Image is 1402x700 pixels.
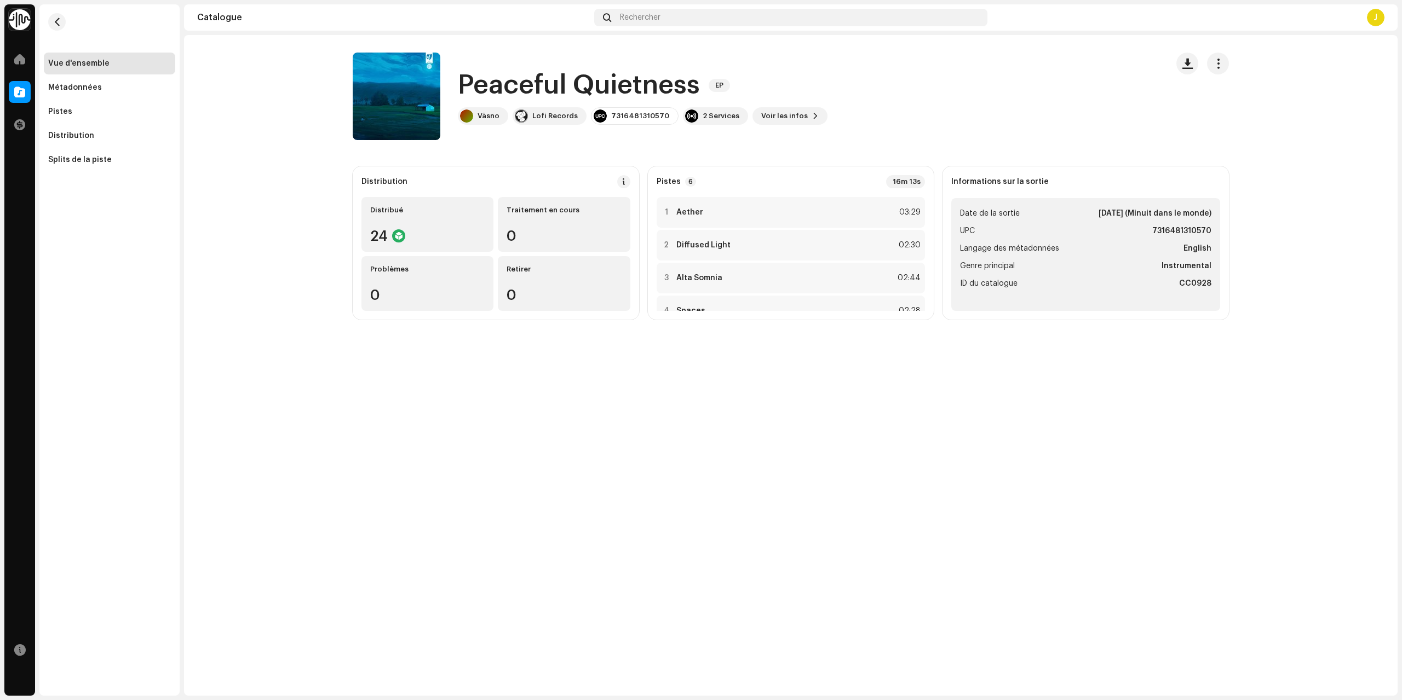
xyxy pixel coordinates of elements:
[515,109,528,123] img: 21221925-b303-49d4-9960-ba0e2d00e1f7
[532,112,578,120] div: Lofi Records
[361,177,407,186] div: Distribution
[657,177,681,186] strong: Pistes
[709,79,730,92] span: EP
[685,177,696,187] p-badge: 6
[960,259,1015,273] span: Genre principal
[1179,277,1211,290] strong: CC0928
[507,265,621,274] div: Retirer
[620,13,660,22] span: Rechercher
[960,224,975,238] span: UPC
[897,206,921,219] div: 03:29
[44,101,175,123] re-m-nav-item: Pistes
[1152,224,1211,238] strong: 7316481310570
[1367,9,1384,26] div: J
[48,83,102,92] div: Métadonnées
[48,131,94,140] div: Distribution
[960,242,1059,255] span: Langage des métadonnées
[703,112,739,120] div: 2 Services
[897,271,921,285] div: 02:44
[951,177,1049,186] strong: Informations sur la sortie
[676,241,731,250] strong: Diffused Light
[960,277,1018,290] span: ID du catalogue
[44,53,175,74] re-m-nav-item: Vue d'ensemble
[1162,259,1211,273] strong: Instrumental
[676,208,703,217] strong: Aether
[1183,242,1211,255] strong: English
[44,149,175,171] re-m-nav-item: Splits de la piste
[1099,207,1211,220] strong: [DATE] (Minuit dans le monde)
[48,155,112,164] div: Splits de la piste
[507,206,621,215] div: Traitement en cours
[611,112,669,120] div: 7316481310570
[676,274,722,282] strong: Alta Somnia
[370,206,485,215] div: Distribué
[458,68,700,103] h1: Peaceful Quietness
[897,239,921,252] div: 02:30
[48,107,72,116] div: Pistes
[960,207,1020,220] span: Date de la sortie
[48,59,110,68] div: Vue d'ensemble
[44,77,175,99] re-m-nav-item: Métadonnées
[7,667,33,693] iframe: Intercom live chat
[897,304,921,317] div: 02:28
[752,107,828,125] button: Voir les infos
[9,9,31,31] img: 0f74c21f-6d1c-4dbc-9196-dbddad53419e
[197,13,590,22] div: Catalogue
[478,112,499,120] div: Väsno
[370,265,485,274] div: Problèmes
[886,175,925,188] div: 16m 13s
[761,105,808,127] span: Voir les infos
[676,306,705,315] strong: Spaces
[44,125,175,147] re-m-nav-item: Distribution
